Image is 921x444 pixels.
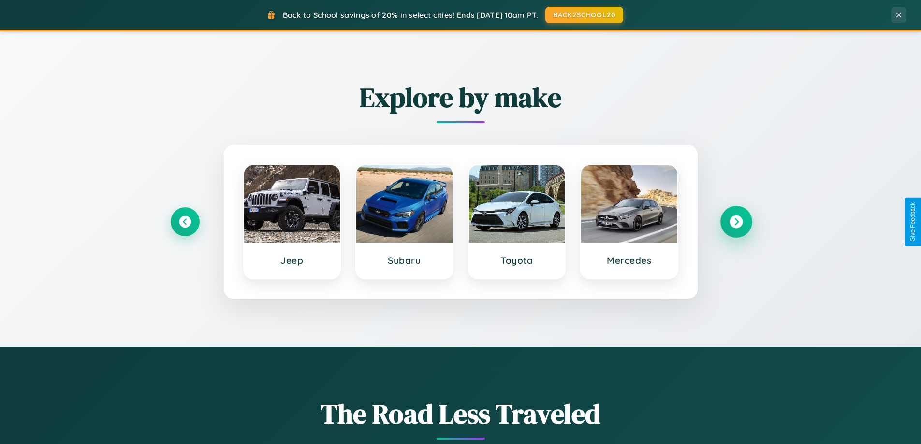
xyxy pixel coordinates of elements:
[283,10,538,20] span: Back to School savings of 20% in select cities! Ends [DATE] 10am PT.
[479,255,556,266] h3: Toyota
[909,202,916,242] div: Give Feedback
[254,255,331,266] h3: Jeep
[545,7,623,23] button: BACK2SCHOOL20
[171,395,751,432] h1: The Road Less Traveled
[171,79,751,116] h2: Explore by make
[366,255,443,266] h3: Subaru
[591,255,668,266] h3: Mercedes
